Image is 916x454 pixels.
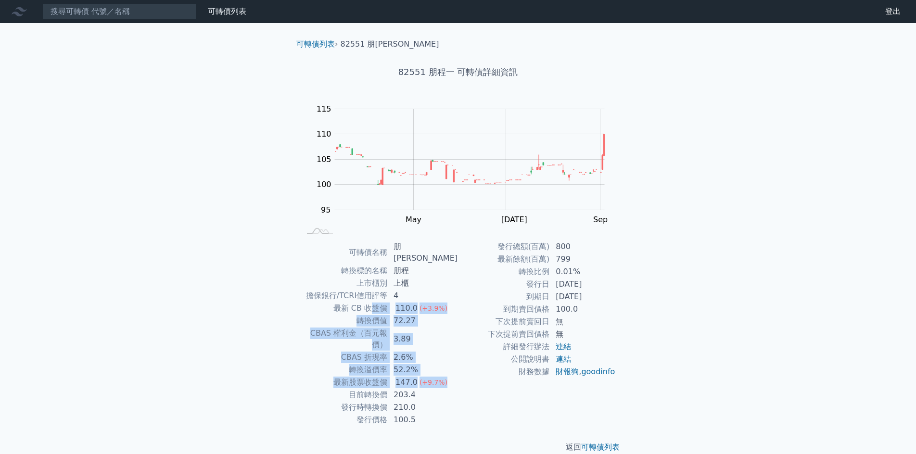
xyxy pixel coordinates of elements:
td: 800 [550,240,616,253]
td: 上市櫃別 [300,277,388,290]
td: CBAS 權利金（百元報價） [300,327,388,351]
span: (+9.7%) [420,378,447,386]
td: 朋[PERSON_NAME] [388,240,458,265]
a: 財報狗 [556,367,579,376]
tspan: 110 [317,129,331,139]
div: 147.0 [394,377,420,388]
td: 轉換比例 [458,265,550,278]
a: 連結 [556,354,571,364]
td: 發行時轉換價 [300,401,388,414]
span: (+3.9%) [420,304,447,312]
td: 轉換價值 [300,315,388,327]
td: 到期日 [458,290,550,303]
td: 朋程 [388,265,458,277]
td: 100.5 [388,414,458,426]
td: 目前轉換價 [300,389,388,401]
h1: 82551 朋程一 可轉債詳細資訊 [289,65,627,79]
a: 可轉債列表 [296,39,335,49]
td: 203.4 [388,389,458,401]
td: 轉換標的名稱 [300,265,388,277]
td: 52.2% [388,364,458,376]
td: 發行價格 [300,414,388,426]
td: 詳細發行辦法 [458,340,550,353]
td: 無 [550,315,616,328]
td: 0.01% [550,265,616,278]
td: 210.0 [388,401,458,414]
a: 可轉債列表 [581,442,620,452]
td: 100.0 [550,303,616,315]
td: 上櫃 [388,277,458,290]
td: 72.27 [388,315,458,327]
tspan: May [406,215,421,224]
td: 最新股票收盤價 [300,376,388,389]
td: 發行總額(百萬) [458,240,550,253]
td: 最新餘額(百萬) [458,253,550,265]
td: 轉換溢價率 [300,364,388,376]
td: 2.6% [388,351,458,364]
td: 發行日 [458,278,550,290]
td: [DATE] [550,278,616,290]
p: 返回 [289,441,627,453]
td: 最新 CB 收盤價 [300,302,388,315]
input: 搜尋可轉債 代號／名稱 [42,3,196,20]
li: 82551 朋[PERSON_NAME] [341,38,439,50]
a: 可轉債列表 [208,7,246,16]
tspan: 95 [321,205,331,214]
g: Chart [311,104,619,224]
td: , [550,366,616,378]
tspan: 115 [317,104,331,113]
tspan: [DATE] [501,215,527,224]
td: 下次提前賣回日 [458,315,550,328]
tspan: 100 [317,180,331,189]
td: [DATE] [550,290,616,303]
a: goodinfo [581,367,615,376]
tspan: Sep [593,215,608,224]
a: 連結 [556,342,571,351]
td: 可轉債名稱 [300,240,388,265]
td: 4 [388,290,458,302]
td: 公開說明書 [458,353,550,366]
div: 110.0 [394,303,420,314]
td: 799 [550,253,616,265]
td: 3.89 [388,327,458,351]
a: 登出 [878,4,908,19]
td: 下次提前賣回價格 [458,328,550,340]
tspan: 105 [317,155,331,164]
td: 擔保銀行/TCRI信用評等 [300,290,388,302]
td: CBAS 折現率 [300,351,388,364]
li: › [296,38,338,50]
td: 財務數據 [458,366,550,378]
td: 無 [550,328,616,340]
td: 到期賣回價格 [458,303,550,315]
